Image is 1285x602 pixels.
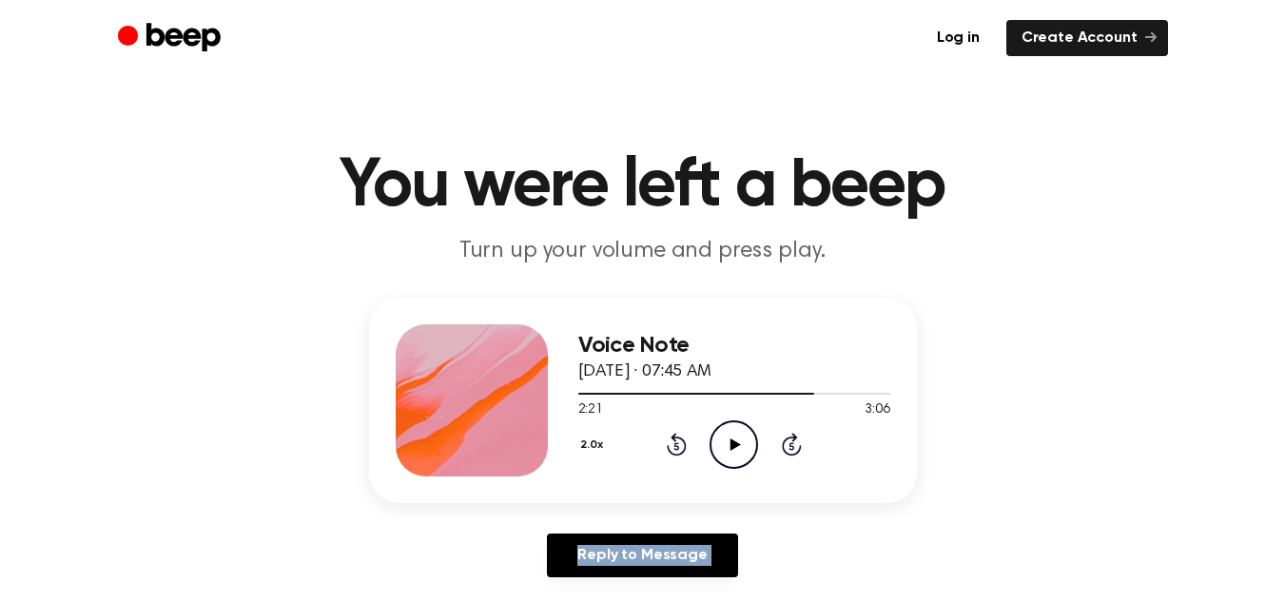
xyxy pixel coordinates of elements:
[922,20,995,56] a: Log in
[547,534,737,577] a: Reply to Message
[278,236,1008,267] p: Turn up your volume and press play.
[578,429,611,461] button: 2.0x
[578,400,603,420] span: 2:21
[1006,20,1168,56] a: Create Account
[578,363,711,380] span: [DATE] · 07:45 AM
[578,333,890,359] h3: Voice Note
[865,400,889,420] span: 3:06
[118,20,225,57] a: Beep
[156,152,1130,221] h1: You were left a beep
